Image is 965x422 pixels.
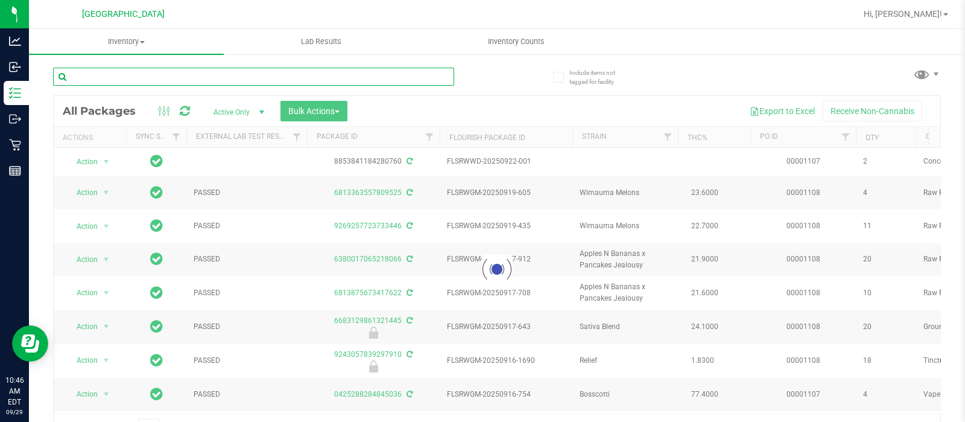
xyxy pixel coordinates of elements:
[5,408,24,417] p: 09/29
[9,139,21,151] inline-svg: Retail
[285,36,358,47] span: Lab Results
[569,68,630,86] span: Include items not tagged for facility
[472,36,561,47] span: Inventory Counts
[12,325,48,362] iframe: Resource center
[864,9,942,19] span: Hi, [PERSON_NAME]!
[9,113,21,125] inline-svg: Outbound
[419,29,613,54] a: Inventory Counts
[9,61,21,73] inline-svg: Inbound
[82,9,165,19] span: [GEOGRAPHIC_DATA]
[9,165,21,177] inline-svg: Reports
[9,87,21,99] inline-svg: Inventory
[29,29,224,54] a: Inventory
[29,36,224,47] span: Inventory
[53,68,454,86] input: Search Package ID, Item Name, SKU, Lot or Part Number...
[5,375,24,408] p: 10:46 AM EDT
[224,29,419,54] a: Lab Results
[9,35,21,47] inline-svg: Analytics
